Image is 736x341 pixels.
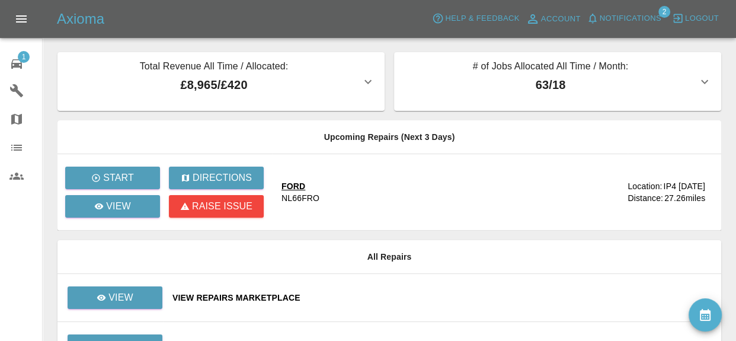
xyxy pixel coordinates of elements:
[57,9,104,28] h5: Axioma
[663,180,705,192] div: IP4 [DATE]
[67,76,361,94] p: £8,965 / £420
[193,171,252,185] p: Directions
[404,59,697,76] p: # of Jobs Allocated All Time / Month:
[628,192,663,204] div: Distance:
[103,171,134,185] p: Start
[669,9,722,28] button: Logout
[169,167,264,189] button: Directions
[65,195,160,218] a: View
[106,199,131,213] p: View
[685,12,719,26] span: Logout
[429,9,522,28] button: Help & Feedback
[628,180,662,192] div: Location:
[67,292,163,302] a: View
[664,192,712,204] div: 27.26 miles
[57,240,721,274] th: All Repairs
[689,298,722,332] button: availability
[18,51,30,63] span: 1
[600,12,661,26] span: Notifications
[65,167,160,189] button: Start
[445,12,519,26] span: Help & Feedback
[281,180,618,204] a: FORDNL66FRO
[57,52,385,111] button: Total Revenue All Time / Allocated:£8,965/£420
[281,180,319,192] div: FORD
[523,9,584,28] a: Account
[57,120,721,154] th: Upcoming Repairs (Next 3 Days)
[541,12,581,26] span: Account
[628,180,712,204] a: Location:IP4 [DATE]Distance:27.26miles
[7,5,36,33] button: Open drawer
[658,6,670,18] span: 2
[394,52,721,111] button: # of Jobs Allocated All Time / Month:63/18
[584,9,664,28] button: Notifications
[68,286,162,309] a: View
[192,199,252,213] p: Raise issue
[169,195,264,218] button: Raise issue
[108,291,133,305] p: View
[281,192,319,204] div: NL66FRO
[67,59,361,76] p: Total Revenue All Time / Allocated:
[404,76,697,94] p: 63 / 18
[172,292,712,304] a: View Repairs Marketplace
